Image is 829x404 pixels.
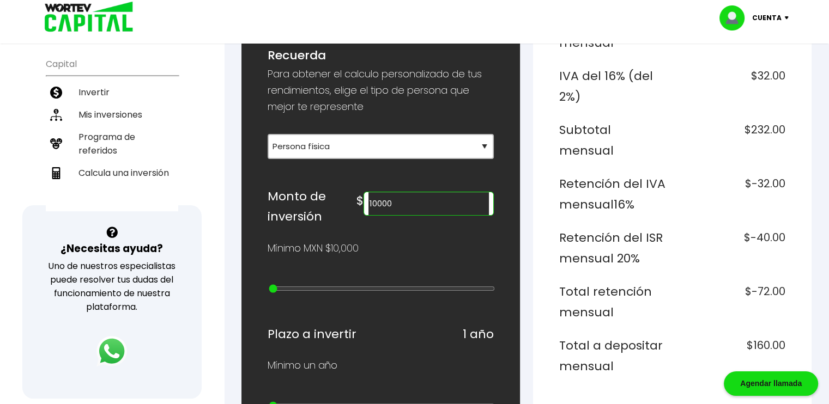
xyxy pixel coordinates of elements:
[60,241,163,256] h3: ¿Necesitas ayuda?
[46,162,178,184] a: Calcula una inversión
[782,16,796,20] img: icon-down
[50,138,62,150] img: recomiendanos-icon.9b8e9327.svg
[676,228,785,268] h6: $-40.00
[719,5,752,30] img: profile-image
[268,66,494,115] p: Para obtener el calculo personalizado de tus rendimientos, elige el tipo de persona que mejor te ...
[463,324,494,345] h6: 1 año
[268,186,356,227] h6: Monto de inversión
[559,120,668,161] h6: Subtotal mensual
[559,335,668,376] h6: Total a depositar mensual
[46,103,178,126] a: Mis inversiones
[50,167,62,179] img: calculadora-icon.17d418c4.svg
[559,281,668,322] h6: Total retención mensual
[50,109,62,121] img: inversiones-icon.6695dc30.svg
[96,336,127,366] img: logos_whatsapp-icon.242b2217.svg
[676,66,785,107] h6: $32.00
[676,174,785,215] h6: $-32.00
[46,126,178,162] a: Programa de referidos
[356,191,364,211] h6: $
[268,357,337,374] p: Mínimo un año
[676,281,785,322] h6: $-72.00
[37,259,187,314] p: Uno de nuestros especialistas puede resolver tus dudas del funcionamiento de nuestra plataforma.
[676,335,785,376] h6: $160.00
[46,52,178,211] ul: Capital
[676,120,785,161] h6: $232.00
[559,66,668,107] h6: IVA del 16% (del 2%)
[559,174,668,215] h6: Retención del IVA mensual 16%
[268,324,356,345] h6: Plazo a invertir
[559,228,668,268] h6: Retención del ISR mensual 20%
[268,45,494,66] h6: Recuerda
[724,371,818,396] div: Agendar llamada
[752,10,782,26] p: Cuenta
[46,81,178,103] a: Invertir
[50,87,62,99] img: invertir-icon.b3b967d7.svg
[268,240,359,256] p: Mínimo MXN $10,000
